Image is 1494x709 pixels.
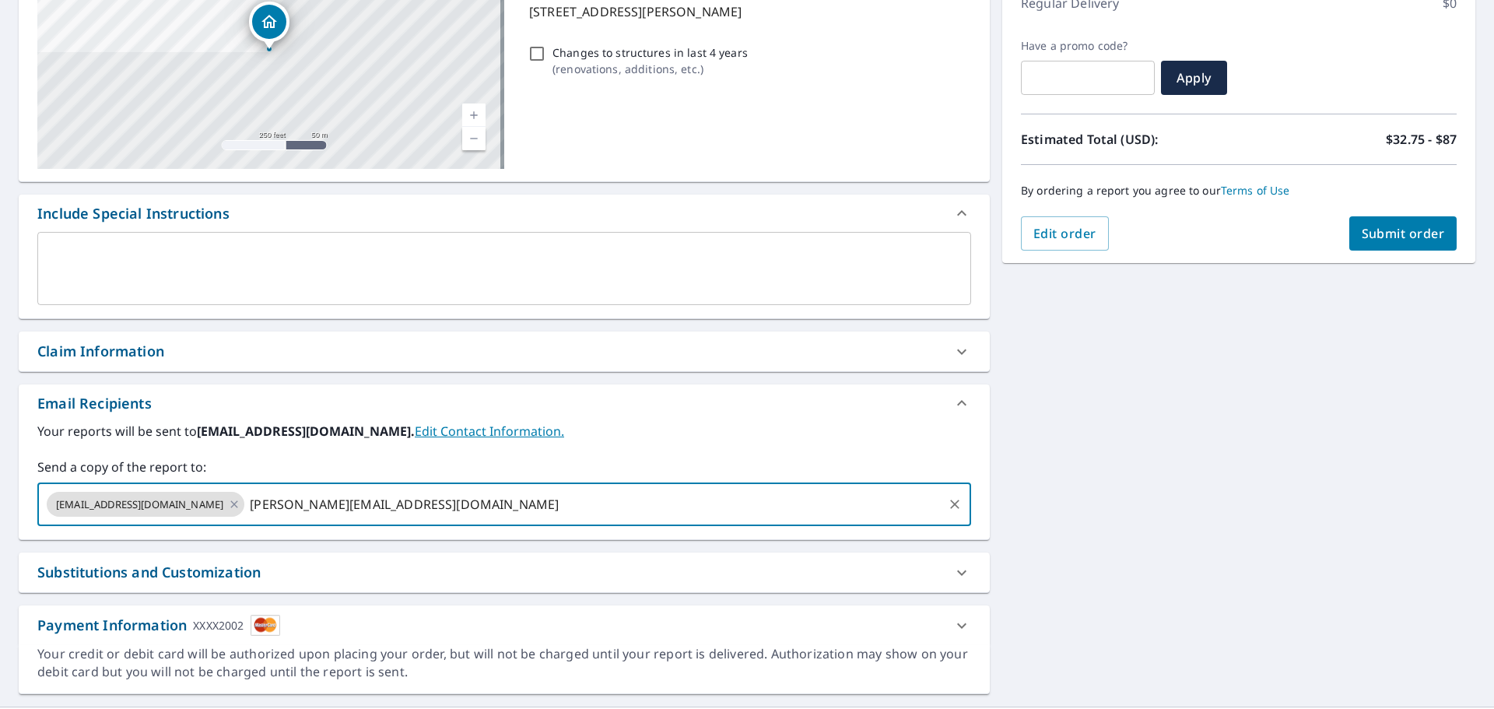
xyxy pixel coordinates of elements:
button: Clear [944,493,966,515]
span: [EMAIL_ADDRESS][DOMAIN_NAME] [47,497,233,512]
a: EditContactInfo [415,423,564,440]
label: Have a promo code? [1021,39,1155,53]
div: Claim Information [19,332,990,371]
button: Apply [1161,61,1227,95]
p: $32.75 - $87 [1386,130,1457,149]
div: Payment InformationXXXX2002cardImage [19,605,990,645]
div: Substitutions and Customization [19,553,990,592]
div: [EMAIL_ADDRESS][DOMAIN_NAME] [47,492,244,517]
p: [STREET_ADDRESS][PERSON_NAME] [529,2,965,21]
div: Payment Information [37,615,280,636]
div: Your credit or debit card will be authorized upon placing your order, but will not be charged unt... [37,645,971,681]
div: Email Recipients [37,393,152,414]
div: Include Special Instructions [37,203,230,224]
div: Dropped pin, building 1, Residential property, 581 Laurent Rd Hillsborough, CA 94010 [249,2,289,50]
span: Edit order [1033,225,1096,242]
img: cardImage [251,615,280,636]
p: Estimated Total (USD): [1021,130,1239,149]
a: Terms of Use [1221,183,1290,198]
div: Include Special Instructions [19,195,990,232]
label: Your reports will be sent to [37,422,971,440]
span: Submit order [1362,225,1445,242]
span: Apply [1173,69,1215,86]
a: Current Level 17, Zoom In [462,104,486,127]
label: Send a copy of the report to: [37,458,971,476]
div: Email Recipients [19,384,990,422]
button: Submit order [1349,216,1457,251]
div: XXXX2002 [193,615,244,636]
p: ( renovations, additions, etc. ) [552,61,748,77]
p: By ordering a report you agree to our [1021,184,1457,198]
b: [EMAIL_ADDRESS][DOMAIN_NAME]. [197,423,415,440]
div: Substitutions and Customization [37,562,261,583]
p: Changes to structures in last 4 years [552,44,748,61]
div: Claim Information [37,341,164,362]
button: Edit order [1021,216,1109,251]
a: Current Level 17, Zoom Out [462,127,486,150]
